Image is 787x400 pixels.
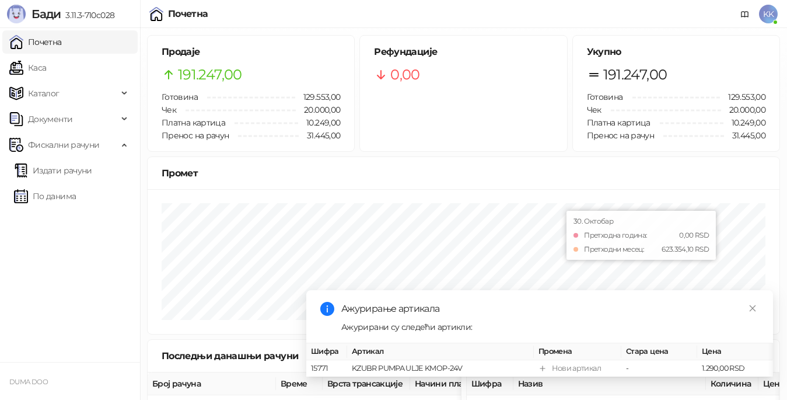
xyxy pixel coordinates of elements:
[374,45,552,59] h5: Рефундације
[162,45,340,59] h5: Продаје
[621,360,697,377] td: -
[306,343,347,360] th: Шифра
[9,56,46,79] a: Каса
[61,10,114,20] span: 3.11.3-710c028
[720,91,765,103] span: 129.553,00
[178,64,242,86] span: 191.247,00
[162,166,765,180] div: Промет
[759,5,778,23] span: KK
[603,64,667,86] span: 191.247,00
[320,302,334,316] span: info-circle
[28,107,72,131] span: Документи
[9,378,48,386] small: DUMA DOO
[7,5,26,23] img: Logo
[162,117,225,128] span: Платна картица
[32,7,61,21] span: Бади
[162,130,229,141] span: Пренос на рачун
[299,129,340,142] span: 31.445,00
[552,363,601,374] div: Нови артикал
[697,360,773,377] td: 1.290,00 RSD
[390,64,419,86] span: 0,00
[721,103,765,116] span: 20.000,00
[14,159,92,182] a: Издати рачуни
[168,9,208,19] div: Почетна
[14,185,76,208] a: По данима
[746,302,759,315] a: Close
[341,302,759,316] div: Ажурирање артикала
[723,116,765,129] span: 10.249,00
[587,92,623,102] span: Готовина
[276,373,323,395] th: Време
[748,304,757,312] span: close
[296,103,340,116] span: 20.000,00
[587,117,650,128] span: Платна картица
[162,92,198,102] span: Готовина
[28,82,60,105] span: Каталог
[28,133,99,156] span: Фискални рачуни
[9,30,62,54] a: Почетна
[347,343,534,360] th: Артикал
[534,343,621,360] th: Промена
[587,105,601,115] span: Чек
[306,360,347,377] td: 15771
[148,373,276,395] th: Број рачуна
[697,343,773,360] th: Цена
[724,129,765,142] span: 31.445,00
[347,360,534,377] td: KZUBR PUMPA ULJE KMOP-24V
[621,343,697,360] th: Стара цена
[736,5,754,23] a: Документација
[341,321,759,333] div: Ажурирани су следећи артикли:
[298,116,340,129] span: 10.249,00
[162,349,341,363] div: Последњи данашњи рачуни
[587,45,765,59] h5: Укупно
[162,105,176,115] span: Чек
[587,130,654,141] span: Пренос на рачун
[295,91,341,103] span: 129.553,00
